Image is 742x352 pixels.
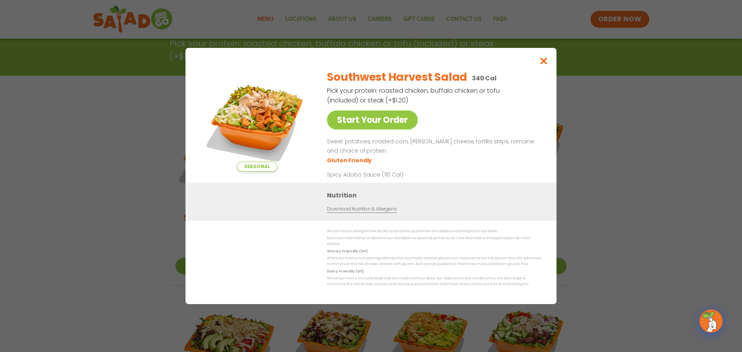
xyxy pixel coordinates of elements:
[327,269,363,274] strong: Dairy Friendly (DF)
[327,137,538,156] p: Sweet potatoes, roasted corn, [PERSON_NAME] cheese, tortilla strips, romaine and choice of protein.
[327,235,541,247] p: Nutrition information is based on our standard recipes and portion sizes. Click Nutrition & Aller...
[327,228,541,234] p: We are not an allergen free facility and cannot guarantee the absence of allergens in our foods.
[472,73,497,83] p: 340 Cal
[237,162,277,172] span: Seasonal
[700,310,722,332] img: wpChatIcon
[327,111,418,129] a: Start Your Order
[327,69,467,85] h2: Southwest Harvest Salad
[203,63,311,172] img: Featured product photo for Southwest Harvest Salad
[327,206,397,213] a: Download Nutrition & Allergens
[531,48,556,74] button: Close modal
[327,190,545,200] h3: Nutrition
[327,156,373,165] li: Gluten Friendly
[327,249,367,253] strong: Gluten Friendly (GF)
[327,275,541,287] p: While our menu includes foods that are made without dairy, our restaurants are not dairy free. We...
[327,171,470,179] p: Spicy Adobo Sauce (110 Cal)
[327,86,501,105] p: Pick your protein: roasted chicken, buffalo chicken or tofu (included) or steak (+$1.20)
[327,255,541,267] p: While our menu includes ingredients that are made without gluten, our restaurants are not gluten ...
